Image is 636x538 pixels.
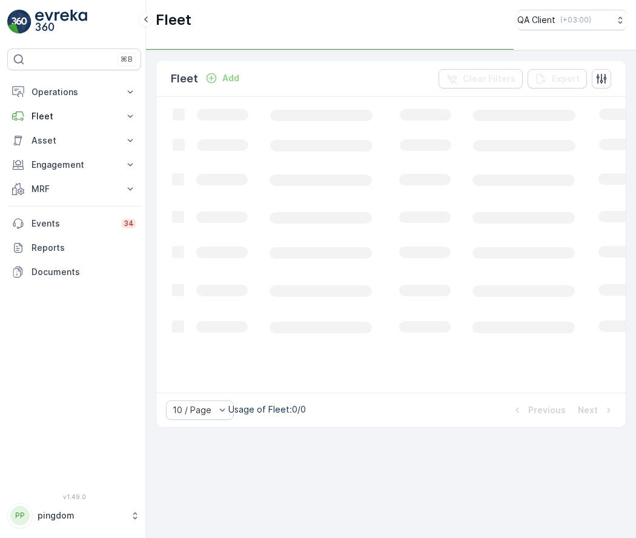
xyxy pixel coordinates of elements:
[7,260,141,284] a: Documents
[31,159,117,171] p: Engagement
[35,10,87,34] img: logo_light-DOdMpM7g.png
[517,10,626,30] button: QA Client(+03:00)
[528,69,587,88] button: Export
[7,10,31,34] img: logo
[7,211,141,236] a: Events34
[7,236,141,260] a: Reports
[528,404,566,416] p: Previous
[463,73,515,85] p: Clear Filters
[38,510,124,522] p: pingdom
[31,134,117,147] p: Asset
[156,10,191,30] p: Fleet
[510,403,567,417] button: Previous
[31,86,117,98] p: Operations
[121,55,133,64] p: ⌘B
[10,506,30,525] div: PP
[7,153,141,177] button: Engagement
[517,14,555,26] p: QA Client
[222,72,239,84] p: Add
[31,183,117,195] p: MRF
[31,110,117,122] p: Fleet
[7,503,141,528] button: PPpingdom
[31,218,114,230] p: Events
[439,69,523,88] button: Clear Filters
[7,493,141,500] span: v 1.49.0
[31,266,136,278] p: Documents
[552,73,580,85] p: Export
[560,15,591,25] p: ( +03:00 )
[7,104,141,128] button: Fleet
[200,71,244,85] button: Add
[228,403,306,416] p: Usage of Fleet : 0/0
[578,404,598,416] p: Next
[31,242,136,254] p: Reports
[577,403,616,417] button: Next
[7,128,141,153] button: Asset
[7,177,141,201] button: MRF
[7,80,141,104] button: Operations
[124,219,134,228] p: 34
[171,70,198,87] p: Fleet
